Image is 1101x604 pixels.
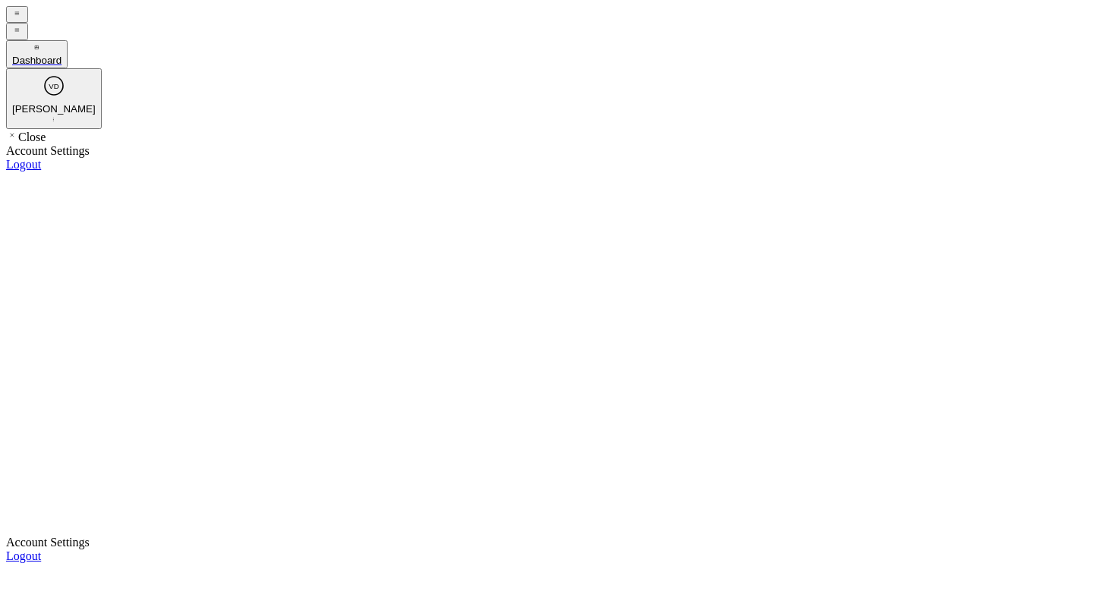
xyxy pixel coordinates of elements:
text: VD [49,82,58,90]
button: VD[PERSON_NAME] [6,68,102,129]
div: Dashboard [12,55,62,66]
button: Dashboard [6,40,68,68]
div: Account Settings [6,144,1095,158]
a: Logout [6,158,41,171]
a: Logout [6,549,41,562]
div: Account Settings [6,536,90,549]
a: Dashboard [6,40,1095,68]
div: [PERSON_NAME] [12,103,96,115]
div: Close [6,129,1095,144]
